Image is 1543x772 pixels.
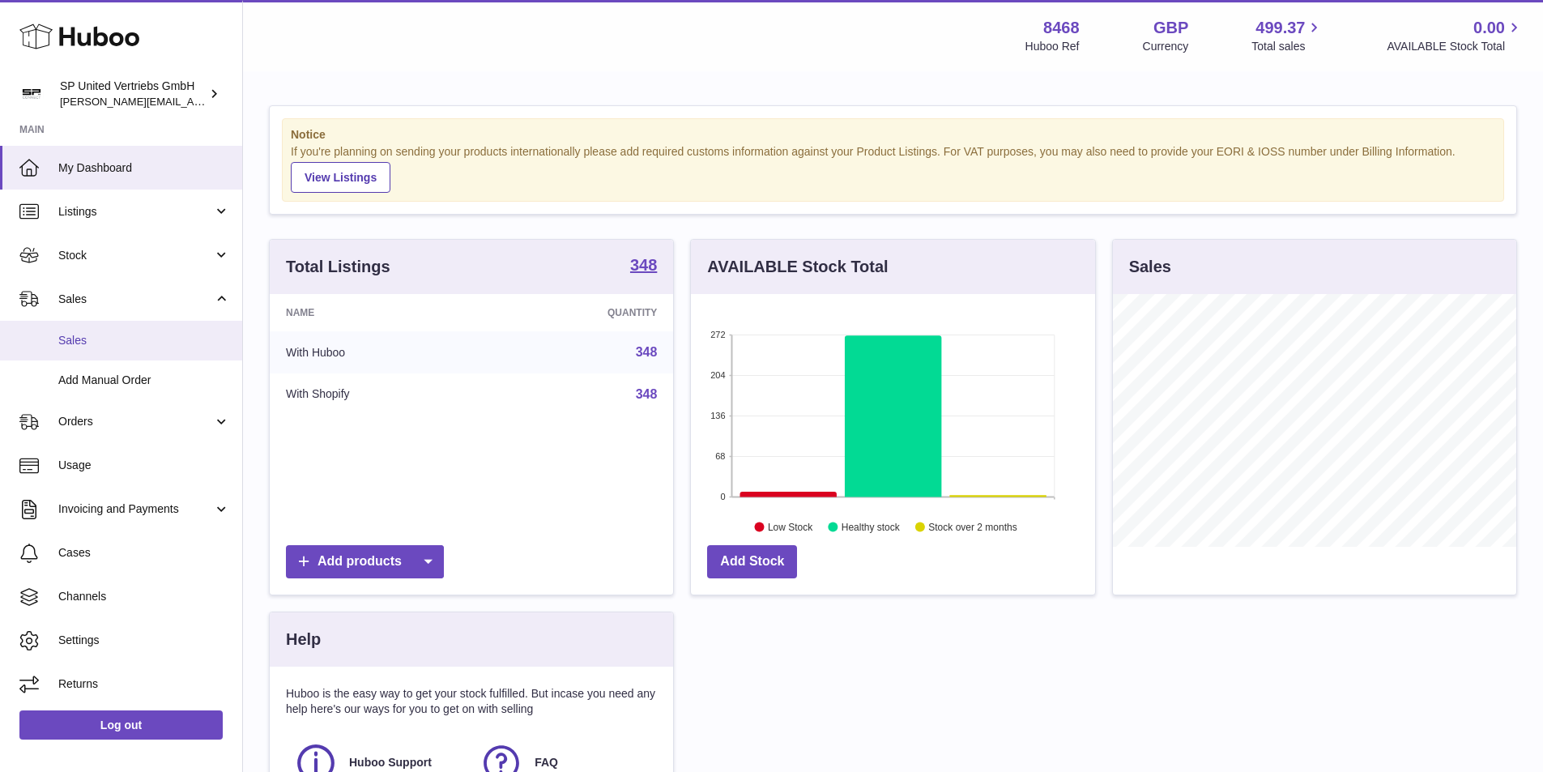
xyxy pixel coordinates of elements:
span: Invoicing and Payments [58,501,213,517]
span: Total sales [1251,39,1323,54]
span: 499.37 [1255,17,1305,39]
span: Settings [58,633,230,648]
a: Add products [286,545,444,578]
span: Sales [58,292,213,307]
div: If you're planning on sending your products internationally please add required customs informati... [291,144,1495,193]
p: Huboo is the easy way to get your stock fulfilled. But incase you need any help here's our ways f... [286,686,657,717]
span: Usage [58,458,230,473]
text: 136 [710,411,725,420]
a: 348 [636,387,658,401]
a: Log out [19,710,223,740]
span: 0.00 [1473,17,1505,39]
span: Listings [58,204,213,220]
span: Sales [58,333,230,348]
h3: Total Listings [286,256,390,278]
span: [PERSON_NAME][EMAIL_ADDRESS][DOMAIN_NAME] [60,95,325,108]
h3: Help [286,629,321,650]
text: 0 [721,492,726,501]
div: Currency [1143,39,1189,54]
a: Add Stock [707,545,797,578]
a: View Listings [291,162,390,193]
text: Low Stock [768,521,813,532]
h3: Sales [1129,256,1171,278]
span: Huboo Support [349,755,432,770]
strong: GBP [1153,17,1188,39]
div: Huboo Ref [1025,39,1080,54]
a: 348 [630,257,657,276]
a: 348 [636,345,658,359]
div: SP United Vertriebs GmbH [60,79,206,109]
th: Quantity [488,294,674,331]
span: FAQ [535,755,558,770]
text: 204 [710,370,725,380]
span: Channels [58,589,230,604]
strong: 8468 [1043,17,1080,39]
img: tim@sp-united.com [19,82,44,106]
a: 0.00 AVAILABLE Stock Total [1387,17,1524,54]
strong: Notice [291,127,1495,143]
th: Name [270,294,488,331]
span: AVAILABLE Stock Total [1387,39,1524,54]
text: 272 [710,330,725,339]
td: With Huboo [270,331,488,373]
td: With Shopify [270,373,488,416]
text: Healthy stock [842,521,901,532]
span: Add Manual Order [58,373,230,388]
span: Cases [58,545,230,561]
span: Returns [58,676,230,692]
h3: AVAILABLE Stock Total [707,256,888,278]
span: Stock [58,248,213,263]
a: 499.37 Total sales [1251,17,1323,54]
text: 68 [716,451,726,461]
span: My Dashboard [58,160,230,176]
strong: 348 [630,257,657,273]
text: Stock over 2 months [929,521,1017,532]
span: Orders [58,414,213,429]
